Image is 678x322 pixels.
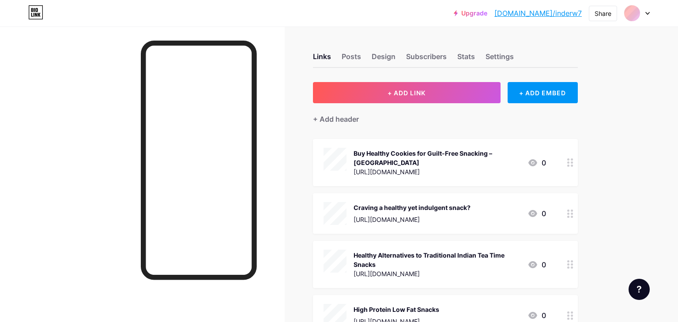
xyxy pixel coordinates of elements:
[354,269,520,278] div: [URL][DOMAIN_NAME]
[527,157,546,168] div: 0
[494,8,582,19] a: [DOMAIN_NAME]/inderw7
[486,51,514,67] div: Settings
[372,51,395,67] div: Design
[527,208,546,219] div: 0
[457,51,475,67] div: Stats
[354,305,439,314] div: High Protein Low Fat Snacks
[527,259,546,270] div: 0
[354,203,471,212] div: Craving a healthy yet indulgent snack?
[406,51,447,67] div: Subscribers
[342,51,361,67] div: Posts
[354,167,520,176] div: [URL][DOMAIN_NAME]
[354,215,471,224] div: [URL][DOMAIN_NAME]
[354,149,520,167] div: Buy Healthy Cookies for Guilt-Free Snacking – [GEOGRAPHIC_DATA]
[313,114,359,124] div: + Add header
[454,10,487,17] a: Upgrade
[388,89,426,97] span: + ADD LINK
[595,9,611,18] div: Share
[313,82,501,103] button: + ADD LINK
[508,82,578,103] div: + ADD EMBED
[313,51,331,67] div: Links
[527,310,546,321] div: 0
[354,251,520,269] div: Healthy Alternatives to Traditional Indian Tea Time Snacks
